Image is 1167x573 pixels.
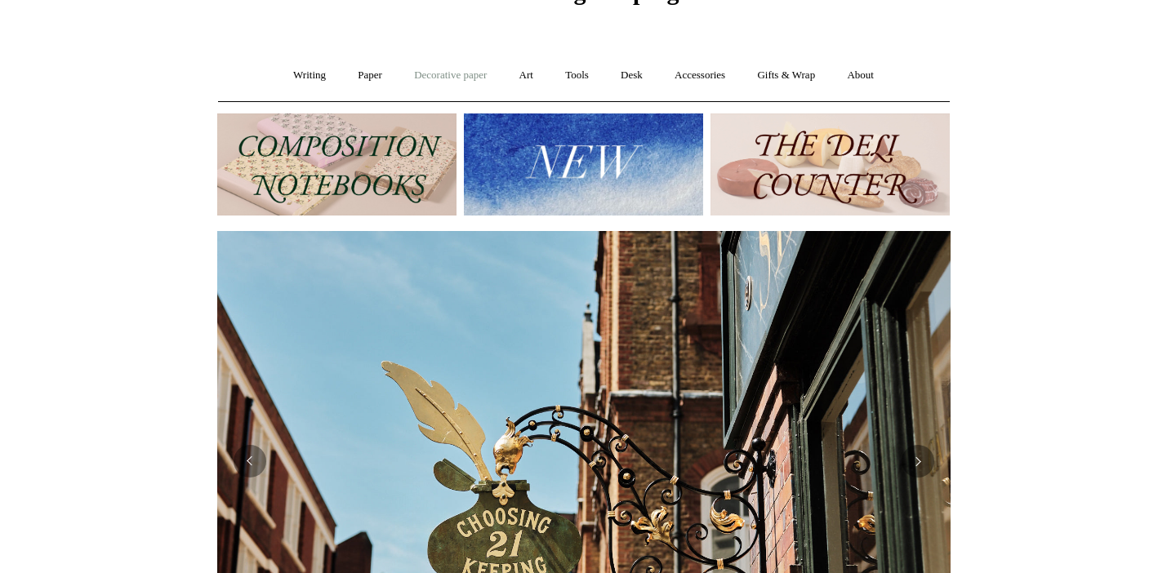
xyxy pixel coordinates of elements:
[742,54,830,97] a: Gifts & Wrap
[343,54,397,97] a: Paper
[217,113,457,215] img: 202302 Composition ledgers.jpg__PID:69722ee6-fa44-49dd-a067-31375e5d54ec
[606,54,657,97] a: Desk
[505,54,548,97] a: Art
[710,113,950,215] img: The Deli Counter
[234,445,266,477] button: Previous
[550,54,604,97] a: Tools
[902,445,934,477] button: Next
[660,54,740,97] a: Accessories
[278,54,341,97] a: Writing
[399,54,501,97] a: Decorative paper
[832,54,889,97] a: About
[464,113,703,215] img: New.jpg__PID:f73bdf93-380a-4a35-bcfe-7823039498e1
